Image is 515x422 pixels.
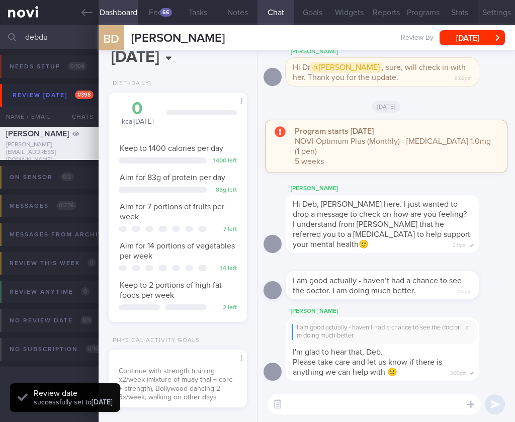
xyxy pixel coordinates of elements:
[60,173,74,181] span: 0 / 2
[293,200,467,218] span: Hi Deb, [PERSON_NAME] here. I just wanted to drop a message to check on how are you feeling?
[292,324,473,341] div: I am good actually - haven’t had a chance to see the doctor. I am doing much better.
[440,30,505,45] button: [DATE]
[456,286,472,295] span: 2:12pm
[293,358,442,376] span: Please take care and let us know if there is anything we can help with 🙂
[7,60,89,73] div: Needs setup
[160,8,172,17] div: 66
[92,399,113,406] strong: [DATE]
[120,144,223,152] span: Keep to 1400 calories per day
[295,137,491,155] span: NOVI Optimum Plus (Monthly) - [MEDICAL_DATA] 1.0mg (1 pen)
[7,257,99,270] div: Review this week
[7,199,79,213] div: Messages
[286,305,509,317] div: [PERSON_NAME]
[295,127,374,135] strong: Program starts [DATE]
[56,201,76,210] span: 0 / 276
[212,265,237,273] div: 14 left
[131,32,225,44] span: [PERSON_NAME]
[7,171,76,184] div: On sensor
[401,34,434,43] span: Review By
[92,19,130,58] div: BD
[372,101,401,113] span: [DATE]
[120,281,222,299] span: Keep to 2 portions of high fat foods per week
[34,388,113,398] div: Review date
[295,157,324,165] span: 5 weeks
[120,203,224,221] span: Aim for 7 portions of fruits per week
[286,183,509,195] div: [PERSON_NAME]
[293,348,383,356] span: I'm glad to hear that, Deb.
[453,239,467,249] span: 2:11pm
[455,72,472,82] span: 6:02pm
[310,62,382,73] span: @[PERSON_NAME]
[119,368,233,401] span: Continue with strength training x2/week (mixture of muay thai + core + strength), Bollywood danci...
[7,314,95,327] div: No review date
[10,89,96,102] div: Review [DATE]
[286,46,509,58] div: [PERSON_NAME]
[212,304,237,312] div: 2 left
[293,62,466,81] span: Hi Dr , sure, will check in with her. Thank you for the update.
[109,80,151,88] div: Diet (Daily)
[293,220,470,248] span: I understand from [PERSON_NAME] that he referred you to a [MEDICAL_DATA] to help support your men...
[293,277,462,295] span: I am good actually - haven’t had a chance to see the doctor. I am doing much better.
[68,62,87,70] span: 0 / 104
[212,187,237,194] div: 83 g left
[80,316,93,324] span: 0 / 1
[85,345,105,353] span: 0 / 106
[120,242,235,260] span: Aim for 14 portions of vegetables per week
[6,130,69,138] span: [PERSON_NAME]
[6,141,93,164] div: [PERSON_NAME][EMAIL_ADDRESS][DOMAIN_NAME]
[34,399,113,406] span: successfully set to
[450,367,467,377] span: 3:09pm
[212,226,237,233] div: 7 left
[119,100,156,118] div: 0
[120,174,225,182] span: Aim for 83g of protein per day
[75,91,94,99] span: 1 / 398
[88,259,96,267] span: 0
[7,285,92,299] div: Review anytime
[7,228,132,241] div: Messages from Archived
[81,287,90,296] span: 0
[109,337,200,345] div: Physical Activity Goals
[7,343,107,356] div: No subscription
[212,157,237,165] div: 1400 left
[119,100,156,127] div: kcal [DATE]
[58,107,99,127] div: Chats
